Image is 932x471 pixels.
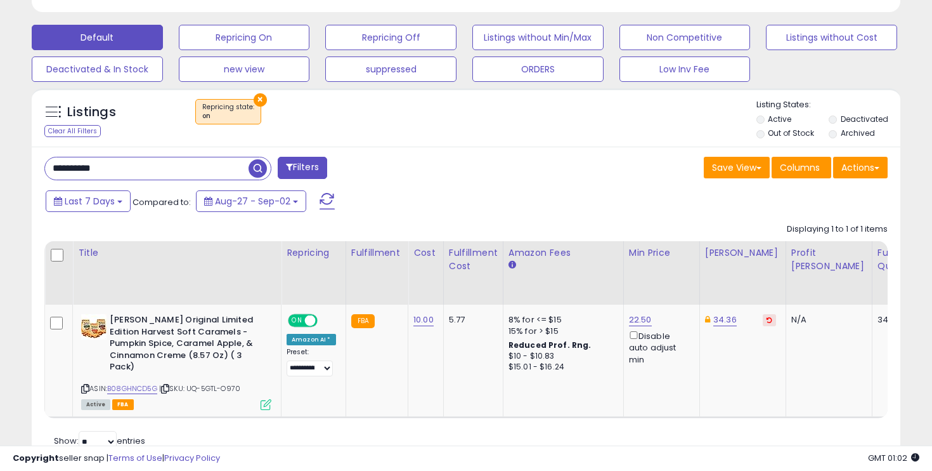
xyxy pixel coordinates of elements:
div: Fulfillable Quantity [877,246,921,273]
div: Amazon AI * [287,334,336,345]
div: [PERSON_NAME] [705,246,780,260]
span: | SKU: UQ-5GTL-O970 [159,383,240,394]
div: on [202,112,254,121]
button: ORDERS [472,56,604,82]
div: 8% for <= $15 [508,314,614,326]
span: ON [289,315,305,326]
label: Deactivated [841,114,888,124]
div: Fulfillment [351,246,403,260]
div: 34 [877,314,917,326]
span: Repricing state : [202,102,254,121]
span: FBA [112,399,134,410]
div: ASIN: [81,314,271,408]
button: Actions [833,157,888,178]
button: Last 7 Days [46,190,131,212]
button: new view [179,56,310,82]
img: 51l4oEGeEqL._SL40_.jpg [81,314,107,340]
h5: Listings [67,103,116,121]
button: Non Competitive [619,25,751,50]
p: Listing States: [756,99,901,111]
div: Min Price [629,246,694,260]
a: 22.50 [629,314,652,326]
div: Amazon Fees [508,246,618,260]
span: Show: entries [54,435,145,447]
small: FBA [351,314,375,328]
a: 34.36 [713,314,737,326]
span: 2025-09-10 01:02 GMT [868,452,919,464]
button: Default [32,25,163,50]
button: × [254,93,267,107]
div: Profit [PERSON_NAME] [791,246,867,273]
span: Compared to: [133,196,191,208]
button: Repricing Off [325,25,456,50]
button: Deactivated & In Stock [32,56,163,82]
div: N/A [791,314,862,326]
div: Fulfillment Cost [449,246,498,273]
label: Active [768,114,791,124]
div: 5.77 [449,314,493,326]
div: Title [78,246,276,260]
a: Terms of Use [108,452,162,464]
label: Out of Stock [768,128,814,138]
span: Last 7 Days [65,195,115,208]
button: Filters [278,157,327,179]
span: Aug-27 - Sep-02 [215,195,290,208]
a: B08GHNCD5G [107,383,157,394]
div: $15.01 - $16.24 [508,362,614,373]
b: [PERSON_NAME] Original Limited Edition Harvest Soft Caramels - Pumpkin Spice, Caramel Apple, & Ci... [110,314,264,376]
div: Repricing [287,246,340,260]
div: Disable auto adjust min [629,329,690,366]
b: Reduced Prof. Rng. [508,340,592,350]
button: Repricing On [179,25,310,50]
a: 10.00 [413,314,434,326]
button: Columns [772,157,831,178]
div: Displaying 1 to 1 of 1 items [787,223,888,235]
button: Low Inv Fee [619,56,751,82]
div: seller snap | | [13,453,220,465]
div: $10 - $10.83 [508,351,614,362]
button: Listings without Cost [766,25,897,50]
button: Aug-27 - Sep-02 [196,190,306,212]
button: suppressed [325,56,456,82]
span: All listings currently available for purchase on Amazon [81,399,110,410]
button: Listings without Min/Max [472,25,604,50]
div: 15% for > $15 [508,326,614,337]
button: Save View [704,157,770,178]
label: Archived [841,128,875,138]
div: Preset: [287,348,336,376]
div: Clear All Filters [44,125,101,137]
span: OFF [316,315,336,326]
a: Privacy Policy [164,452,220,464]
strong: Copyright [13,452,59,464]
span: Columns [780,161,820,174]
small: Amazon Fees. [508,260,516,271]
div: Cost [413,246,438,260]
